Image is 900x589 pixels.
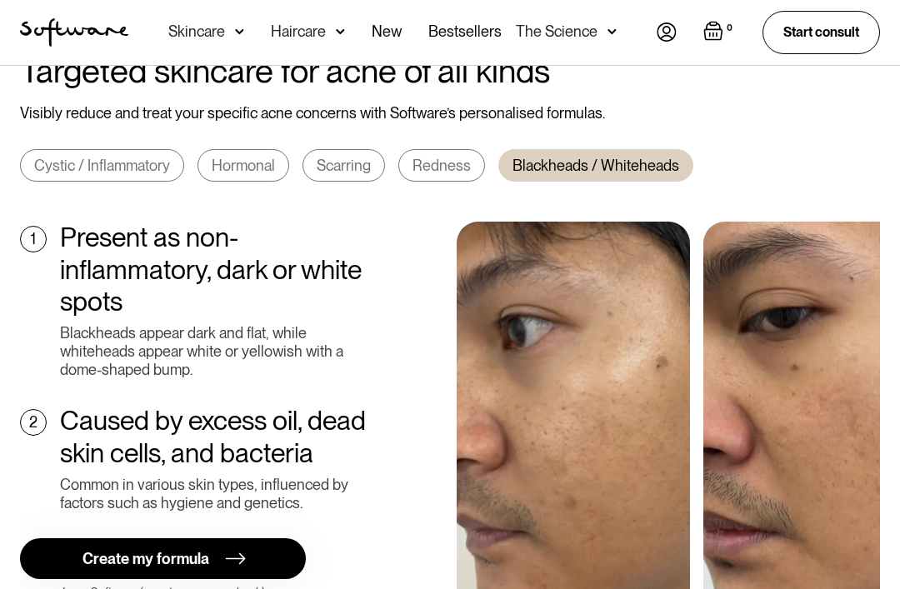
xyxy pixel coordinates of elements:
img: arrow down [607,23,617,40]
a: Create my formula [20,538,306,579]
div: Haircare [271,23,326,40]
div: Redness [412,157,471,175]
div: Present as non-inflammatory, dark or white spots [60,222,371,317]
a: Open empty cart [703,21,736,44]
div: Common in various skin types, influenced by factors such as hygiene and genetics. [60,476,371,512]
div: Hormonal [212,157,275,175]
img: arrow down [235,23,244,40]
div: Blackheads appear dark and flat, while whiteheads appear white or yellowish with a dome-shaped bump. [60,324,371,378]
div: Skincare [168,23,225,40]
div: 1 [31,230,36,248]
div: The Science [516,23,597,40]
div: Cystic / Inflammatory [34,157,170,175]
img: Software Logo [20,18,128,47]
div: 0 [723,21,736,36]
div: Visibly reduce and treat your specific acne concerns with Software’s personalised formulas. [20,104,880,122]
div: 2 [29,413,37,432]
div: Blackheads / Whiteheads [512,157,679,175]
h2: Targeted skincare for acne of all kinds [20,51,880,91]
img: arrow down [336,23,345,40]
a: home [20,18,128,47]
div: Scarring [317,157,371,175]
a: Start consult [762,11,880,53]
div: Caused by excess oil, dead skin cells, and bacteria [60,405,371,469]
div: Create my formula [82,550,209,568]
